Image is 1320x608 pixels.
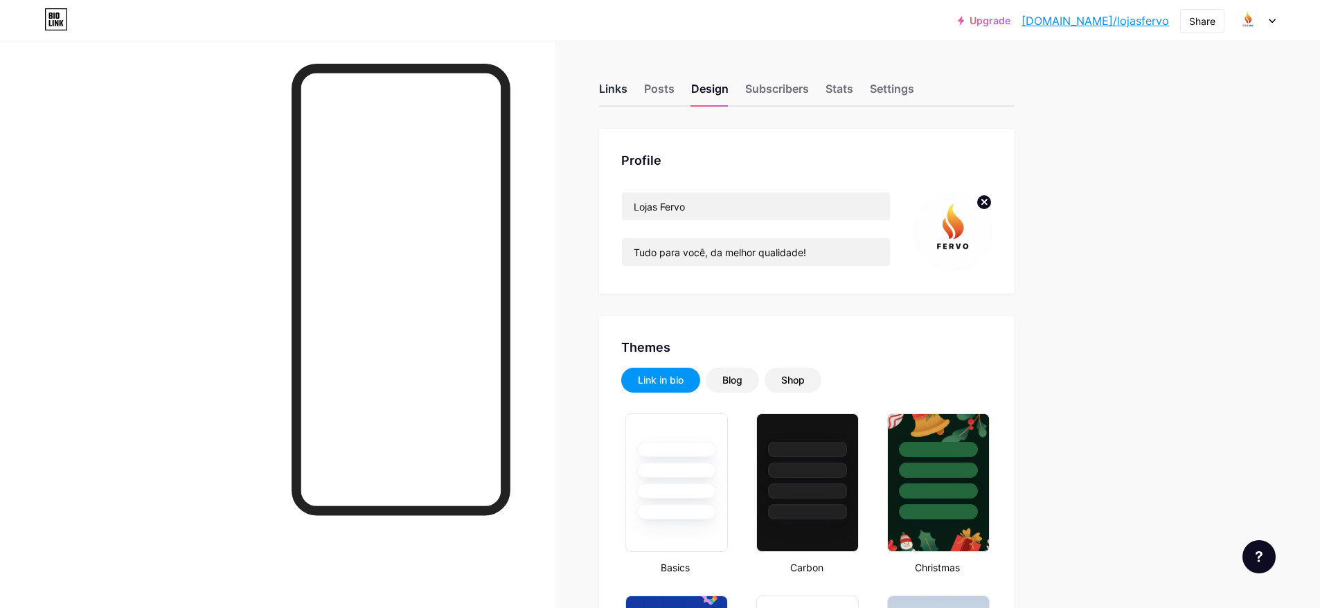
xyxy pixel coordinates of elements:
[638,373,684,387] div: Link in bio
[644,80,675,105] div: Posts
[752,560,861,575] div: Carbon
[745,80,809,105] div: Subscribers
[621,338,992,357] div: Themes
[1235,8,1261,34] img: Fervo
[621,151,992,170] div: Profile
[722,373,742,387] div: Blog
[883,560,992,575] div: Christmas
[622,193,890,220] input: Name
[1022,12,1169,29] a: [DOMAIN_NAME]/lojasfervo
[913,192,992,271] img: Fervo
[691,80,729,105] div: Design
[958,15,1010,26] a: Upgrade
[1189,14,1215,28] div: Share
[781,373,805,387] div: Shop
[870,80,914,105] div: Settings
[622,238,890,266] input: Bio
[599,80,627,105] div: Links
[621,560,730,575] div: Basics
[826,80,853,105] div: Stats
